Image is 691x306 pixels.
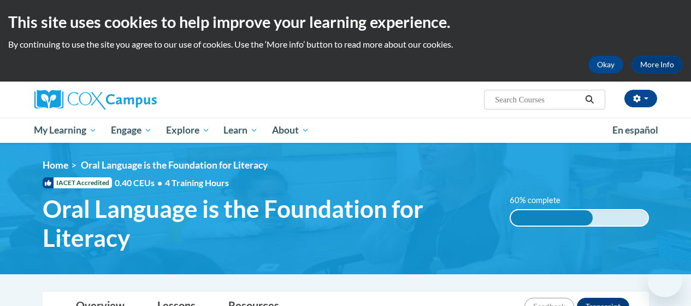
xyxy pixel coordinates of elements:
[265,118,316,143] a: About
[166,124,210,137] span: Explore
[43,194,493,252] span: Oral Language is the Foundation for Literacy
[165,177,229,188] span: 4 Training Hours
[612,124,658,136] span: En español
[647,262,682,297] iframe: Button to launch messaging window
[216,118,265,143] a: Learn
[34,124,97,137] span: My Learning
[157,177,162,188] span: •
[34,90,231,109] a: Cox Campus
[631,56,683,73] a: More Info
[8,11,683,33] h2: This site uses cookies to help improve your learning experience.
[111,124,152,137] span: Engage
[272,124,309,137] span: About
[159,118,217,143] a: Explore
[494,93,581,106] input: Search Courses
[588,56,623,73] button: Okay
[223,124,258,137] span: Learn
[81,159,268,171] span: Oral Language is the Foundation for Literacy
[43,177,112,188] span: IACET Accredited
[624,90,657,107] button: Account Settings
[43,159,68,171] a: Home
[27,118,104,143] a: My Learning
[104,118,159,143] a: Engage
[605,119,665,142] a: En español
[510,194,572,206] label: 60% complete
[34,90,157,109] img: Cox Campus
[8,38,683,50] p: By continuing to use the site you agree to our use of cookies. Use the ‘More info’ button to read...
[581,93,598,106] button: Search
[115,177,165,189] span: 0.40 CEUs
[26,118,665,143] div: Main menu
[511,210,593,226] div: 60% complete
